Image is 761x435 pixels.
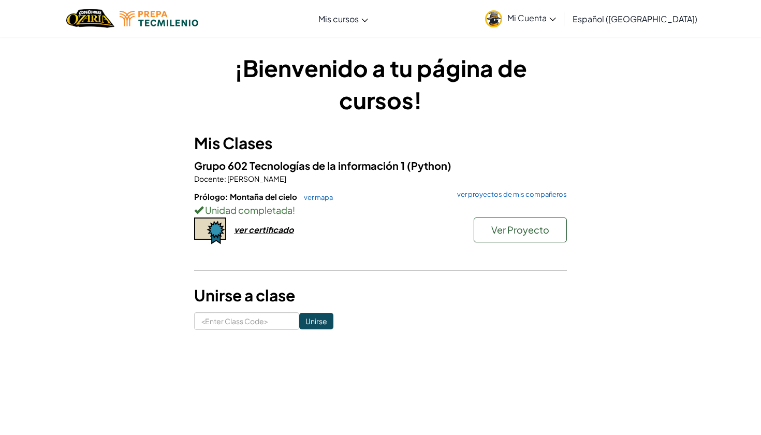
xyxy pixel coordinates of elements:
[66,8,114,29] a: Ozaria by CodeCombat logo
[474,218,567,242] button: Ver Proyecto
[452,191,567,198] a: ver proyectos de mis compañeros
[194,284,567,307] h3: Unirse a clase
[507,12,556,23] span: Mi Cuenta
[567,5,703,33] a: Español ([GEOGRAPHIC_DATA])
[194,224,294,235] a: ver certificado
[194,159,407,172] span: Grupo 602 Tecnologías de la información 1
[299,313,333,329] input: Unirse
[194,192,299,201] span: Prólogo: Montaña del cielo
[226,174,286,183] span: [PERSON_NAME]
[485,10,502,27] img: avatar
[66,8,114,29] img: Home
[491,224,549,236] span: Ver Proyecto
[203,204,292,216] span: Unidad completada
[573,13,697,24] span: Español ([GEOGRAPHIC_DATA])
[194,312,299,330] input: <Enter Class Code>
[299,193,333,201] a: ver mapa
[234,224,294,235] div: ver certificado
[194,52,567,116] h1: ¡Bienvenido a tu página de cursos!
[480,2,561,35] a: Mi Cuenta
[292,204,295,216] span: !
[313,5,373,33] a: Mis cursos
[194,132,567,155] h3: Mis Clases
[120,11,198,26] img: Tecmilenio logo
[194,174,224,183] span: Docente
[224,174,226,183] span: :
[194,218,226,244] img: certificate-icon.png
[318,13,359,24] span: Mis cursos
[407,159,451,172] span: (Python)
